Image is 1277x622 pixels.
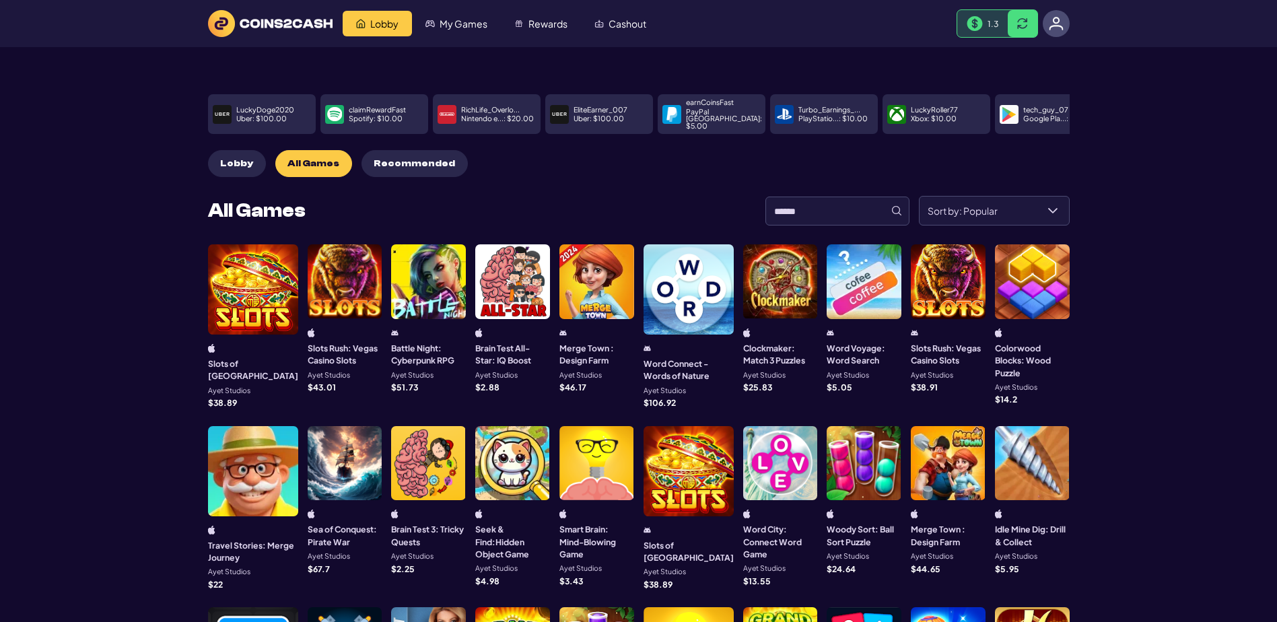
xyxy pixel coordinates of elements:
[911,372,953,379] p: Ayet Studios
[559,523,634,560] h3: Smart Brain: Mind-Blowing Game
[1037,197,1069,225] div: Sort by: Popular
[370,19,399,28] span: Lobby
[308,383,336,391] p: $ 43.01
[559,342,634,367] h3: Merge Town : Design Farm
[798,106,860,114] p: Turbo_Earnings_...
[552,107,567,122] img: payment icon
[208,539,298,564] h3: Travel Stories: Merge Journey
[308,565,330,573] p: $ 67.7
[215,107,230,122] img: payment icon
[327,107,342,122] img: payment icon
[995,553,1037,560] p: Ayet Studios
[995,565,1019,573] p: $ 5.95
[412,11,501,36] a: My Games
[308,342,382,367] h3: Slots Rush: Vegas Casino Slots
[349,115,403,123] p: Spotify : $ 10.00
[475,577,499,585] p: $ 4.98
[574,115,624,123] p: Uber : $ 100.00
[743,510,751,518] img: ios
[995,523,1070,548] h3: Idle Mine Dig: Drill & Collect
[644,526,651,534] img: android
[208,580,223,588] p: $ 22
[995,510,1002,518] img: ios
[208,344,215,353] img: ios
[743,329,751,337] img: ios
[743,577,771,585] p: $ 13.55
[475,329,483,337] img: ios
[644,387,686,394] p: Ayet Studios
[777,107,792,122] img: payment icon
[911,115,957,123] p: Xbox : $ 10.00
[361,150,468,177] button: Recommended
[391,553,434,560] p: Ayet Studios
[220,158,253,170] span: Lobby
[559,577,583,585] p: $ 3.43
[349,106,406,114] p: claimRewardFast
[581,11,660,36] a: Cashout
[827,372,869,379] p: Ayet Studios
[686,99,734,106] p: earnCoinsFast
[236,115,287,123] p: Uber : $ 100.00
[911,553,953,560] p: Ayet Studios
[644,357,734,382] h3: Word Connect - Words of Nature
[574,106,627,114] p: EliteEarner_007
[911,565,940,573] p: $ 44.65
[827,342,901,367] h3: Word Voyage: Word Search
[743,523,818,560] h3: Word City: Connect Word Game
[559,565,602,572] p: Ayet Studios
[995,384,1037,391] p: Ayet Studios
[644,399,676,407] p: $ 106.92
[911,523,986,548] h3: Merge Town : Design Farm
[559,329,567,337] img: android
[889,107,904,122] img: payment icon
[1023,115,1095,123] p: Google Pla... : $ 10.00
[967,16,983,32] img: Money Bill
[988,18,998,29] span: 1.3
[343,11,412,36] a: Lobby
[308,329,315,337] img: ios
[559,383,586,391] p: $ 46.17
[827,510,834,518] img: ios
[528,19,567,28] span: Rewards
[391,565,415,573] p: $ 2.25
[644,539,734,564] h3: Slots of [GEOGRAPHIC_DATA]
[374,158,455,170] span: Recommended
[208,526,215,534] img: ios
[911,342,986,367] h3: Slots Rush: Vegas Casino Slots
[827,553,869,560] p: Ayet Studios
[1049,16,1064,31] img: avatar
[827,383,852,391] p: $ 5.05
[308,523,382,548] h3: Sea of Conquest: Pirate War
[827,523,901,548] h3: Woody Sort: Ball Sort Puzzle
[391,523,466,548] h3: Brain Test 3: Tricky Quests
[911,383,938,391] p: $ 38.91
[559,510,567,518] img: ios
[275,150,352,177] button: All Games
[208,201,306,220] h2: All Games
[644,580,672,588] p: $ 38.89
[356,19,366,28] img: Lobby
[664,107,679,122] img: payment icon
[391,383,418,391] p: $ 51.73
[743,342,818,367] h3: Clockmaker: Match 3 Puzzles
[236,106,294,114] p: LuckyDoge2020
[391,510,399,518] img: ios
[501,11,581,36] a: Rewards
[911,329,918,337] img: android
[686,108,762,130] p: PayPal [GEOGRAPHIC_DATA] : $ 5.00
[391,329,399,337] img: android
[995,395,1017,403] p: $ 14.2
[995,342,1070,379] h3: Colorwood Blocks: Wood Puzzle
[644,344,651,353] img: android
[995,329,1002,337] img: ios
[208,150,266,177] button: Lobby
[440,19,487,28] span: My Games
[1002,107,1016,122] img: payment icon
[461,106,520,114] p: RichLife_Overlo...
[475,383,499,391] p: $ 2.88
[391,372,434,379] p: Ayet Studios
[514,19,524,28] img: Rewards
